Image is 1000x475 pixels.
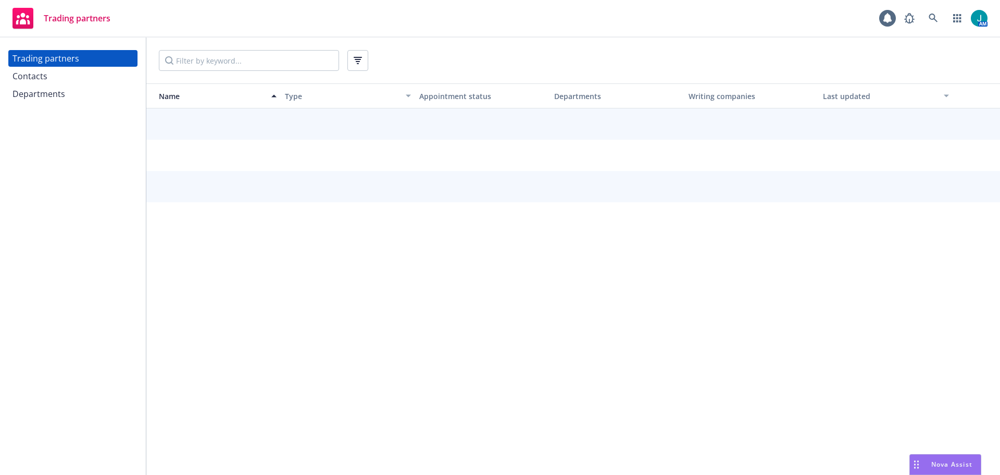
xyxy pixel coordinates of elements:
button: Name [146,83,281,108]
a: Report a Bug [899,8,920,29]
div: Departments [554,91,680,102]
div: Trading partners [12,50,79,67]
a: Switch app [947,8,968,29]
div: Name [151,91,265,102]
button: Departments [550,83,684,108]
button: Type [281,83,415,108]
a: Departments [8,86,137,102]
a: Trading partners [8,4,115,33]
button: Nova Assist [909,454,981,475]
div: Departments [12,86,65,102]
a: Search [923,8,944,29]
button: Writing companies [684,83,819,108]
button: Appointment status [415,83,549,108]
div: Contacts [12,68,47,84]
button: Last updated [819,83,953,108]
span: Nova Assist [931,460,972,469]
span: Trading partners [44,14,110,22]
a: Trading partners [8,50,137,67]
div: Type [285,91,399,102]
div: Writing companies [689,91,815,102]
div: Appointment status [419,91,545,102]
div: Last updated [823,91,938,102]
div: Drag to move [910,455,923,474]
a: Contacts [8,68,137,84]
img: photo [971,10,988,27]
input: Filter by keyword... [159,50,339,71]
